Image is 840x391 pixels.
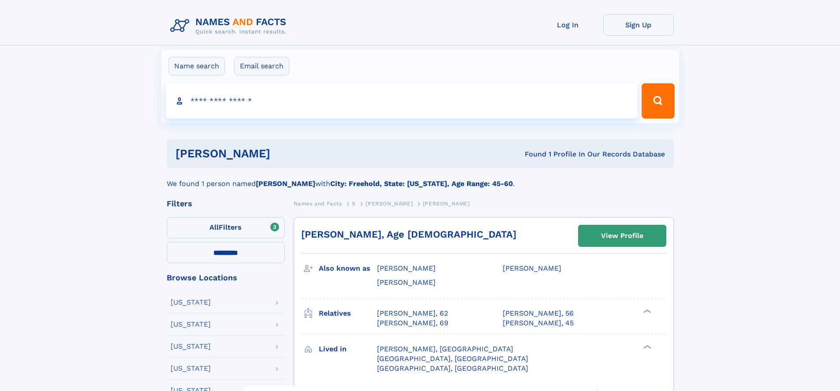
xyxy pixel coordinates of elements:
span: [PERSON_NAME] [377,278,436,287]
a: [PERSON_NAME], 69 [377,318,448,328]
input: search input [166,83,638,119]
div: Found 1 Profile In Our Records Database [397,149,665,159]
span: [PERSON_NAME] [503,264,561,272]
button: Search Button [642,83,674,119]
div: We found 1 person named with . [167,168,674,189]
a: Sign Up [603,14,674,36]
h1: [PERSON_NAME] [175,148,398,159]
span: [GEOGRAPHIC_DATA], [GEOGRAPHIC_DATA] [377,354,528,363]
div: [US_STATE] [171,343,211,350]
label: Email search [234,57,289,75]
div: Browse Locations [167,274,285,282]
a: S [352,198,356,209]
span: [PERSON_NAME] [423,201,470,207]
div: Filters [167,200,285,208]
a: [PERSON_NAME], 62 [377,309,448,318]
b: City: Freehold, State: [US_STATE], Age Range: 45-60 [330,179,513,188]
h3: Also known as [319,261,377,276]
div: [US_STATE] [171,321,211,328]
div: View Profile [601,226,643,246]
img: Logo Names and Facts [167,14,294,38]
span: [PERSON_NAME] [366,201,413,207]
div: ❯ [641,344,652,350]
span: [GEOGRAPHIC_DATA], [GEOGRAPHIC_DATA] [377,364,528,372]
span: All [209,223,219,231]
a: [PERSON_NAME], 45 [503,318,574,328]
a: [PERSON_NAME], 56 [503,309,574,318]
a: [PERSON_NAME] [366,198,413,209]
span: S [352,201,356,207]
div: [US_STATE] [171,365,211,372]
div: [US_STATE] [171,299,211,306]
span: [PERSON_NAME] [377,264,436,272]
h3: Lived in [319,342,377,357]
label: Filters [167,217,285,238]
label: Name search [168,57,225,75]
a: View Profile [579,225,666,246]
h3: Relatives [319,306,377,321]
span: [PERSON_NAME], [GEOGRAPHIC_DATA] [377,345,513,353]
a: [PERSON_NAME], Age [DEMOGRAPHIC_DATA] [301,229,516,240]
a: Names and Facts [294,198,342,209]
b: [PERSON_NAME] [256,179,315,188]
div: ❯ [641,308,652,314]
a: Log In [533,14,603,36]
